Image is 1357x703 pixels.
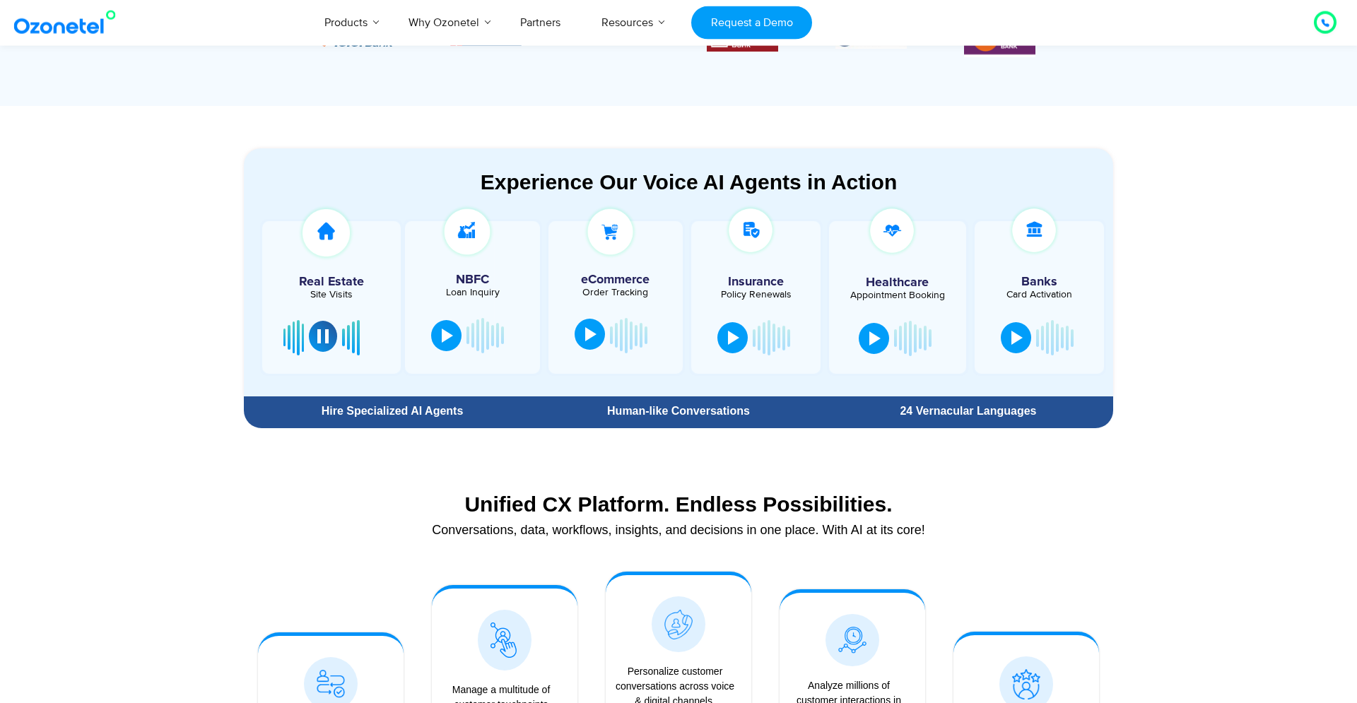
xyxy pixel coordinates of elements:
h5: Healthcare [840,276,955,289]
div: Unified CX Platform. Endless Possibilities. [251,492,1106,516]
div: Card Activation [982,290,1097,300]
div: Site Visits [269,290,394,300]
img: Picture12.png [707,26,778,52]
div: Order Tracking [556,288,676,297]
div: Appointment Booking [840,290,955,300]
div: Loan Inquiry [412,288,532,297]
div: Experience Our Voice AI Agents in Action [258,170,1120,194]
h5: Real Estate [269,276,394,288]
div: 4 / 6 [707,26,778,52]
div: Policy Renewals [698,290,813,300]
h5: Insurance [698,276,813,288]
h5: eCommerce [556,273,676,286]
div: Hire Specialized AI Agents [251,406,534,417]
img: Picture8.png [322,33,393,47]
div: Conversations, data, workflows, insights, and decisions in one place. With AI at its core! [251,524,1106,536]
a: Request a Demo [691,6,812,40]
div: 3 / 6 [579,30,650,47]
div: 2 / 6 [450,30,522,47]
div: Human-like Conversations [541,406,816,417]
h5: Banks [982,276,1097,288]
div: 24 Vernacular Languages [830,406,1106,417]
div: 1 / 6 [322,30,393,47]
h5: NBFC [412,273,532,286]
